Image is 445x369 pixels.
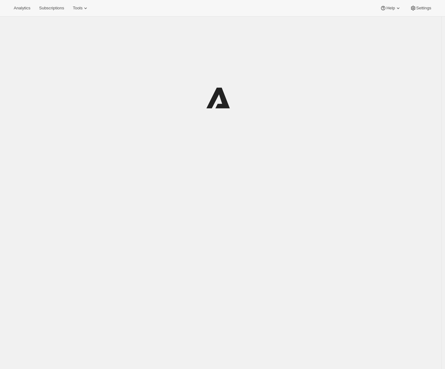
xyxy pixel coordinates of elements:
button: Settings [406,4,435,12]
span: Tools [73,6,82,11]
span: Help [386,6,395,11]
span: Settings [416,6,431,11]
span: Subscriptions [39,6,64,11]
button: Help [376,4,405,12]
span: Analytics [14,6,30,11]
button: Analytics [10,4,34,12]
button: Tools [69,4,92,12]
button: Subscriptions [35,4,68,12]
